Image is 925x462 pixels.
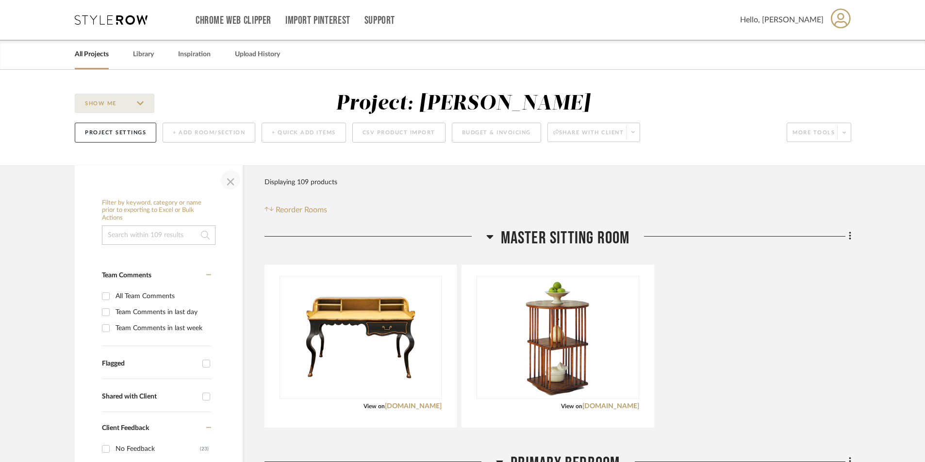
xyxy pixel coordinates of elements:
[787,123,851,142] button: More tools
[285,16,350,25] a: Import Pinterest
[102,225,215,245] input: Search within 109 results
[262,123,346,143] button: + Quick Add Items
[547,123,641,142] button: Share with client
[452,123,541,143] button: Budget & Invoicing
[102,272,151,279] span: Team Comments
[102,360,198,368] div: Flagged
[300,277,421,398] img: French style writing desk
[513,277,602,398] img: Barrister bookcase
[221,170,240,190] button: Close
[740,14,824,26] span: Hello, [PERSON_NAME]
[116,441,200,457] div: No Feedback
[200,441,209,457] div: (23)
[276,204,327,216] span: Reorder Rooms
[196,16,271,25] a: Chrome Web Clipper
[352,123,446,143] button: CSV Product Import
[793,129,835,143] span: More tools
[363,403,385,409] span: View on
[385,403,442,410] a: [DOMAIN_NAME]
[264,173,337,192] div: Displaying 109 products
[116,288,209,304] div: All Team Comments
[264,204,327,216] button: Reorder Rooms
[75,48,109,61] a: All Projects
[178,48,211,61] a: Inspiration
[336,94,590,114] div: Project: [PERSON_NAME]
[364,16,395,25] a: Support
[75,123,156,143] button: Project Settings
[163,123,255,143] button: + Add Room/Section
[116,320,209,336] div: Team Comments in last week
[501,228,630,249] span: Master Sitting Room
[553,129,624,143] span: Share with client
[102,425,149,431] span: Client Feedback
[102,393,198,401] div: Shared with Client
[133,48,154,61] a: Library
[561,403,582,409] span: View on
[582,403,639,410] a: [DOMAIN_NAME]
[235,48,280,61] a: Upload History
[116,304,209,320] div: Team Comments in last day
[102,199,215,222] h6: Filter by keyword, category or name prior to exporting to Excel or Bulk Actions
